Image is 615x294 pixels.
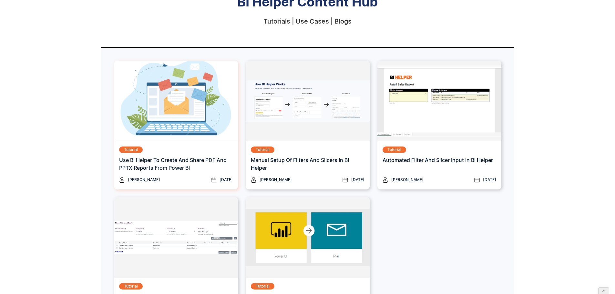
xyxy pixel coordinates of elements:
div: [PERSON_NAME] [391,177,424,183]
div: [PERSON_NAME] [260,177,292,183]
a: TutorialManual Setup of Filters and Slicers in BI Helper[PERSON_NAME][DATE] [246,61,370,189]
div: Tutorials | Use Cases | Blogs [263,18,352,25]
h3: Automated Filter and Slicer Input in BI Helper [383,156,493,164]
div: [DATE] [351,177,364,183]
div: [DATE] [220,177,233,183]
h3: Manual Setup of Filters and Slicers in BI Helper [251,156,364,172]
a: TutorialUse BI Helper To Create And Share PDF and PPTX Reports From Power BI[PERSON_NAME][DATE] [114,61,238,189]
div: Tutorial [387,147,401,153]
div: [PERSON_NAME] [128,177,160,183]
div: Tutorial [124,147,138,153]
div: [DATE] [483,177,496,183]
a: TutorialAutomated Filter and Slicer Input in BI Helper[PERSON_NAME][DATE] [377,61,501,189]
div: Tutorial [124,283,138,289]
div: Tutorial [256,147,270,153]
h3: Use BI Helper To Create And Share PDF and PPTX Reports From Power BI [119,156,233,172]
div: Tutorial [256,283,270,289]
